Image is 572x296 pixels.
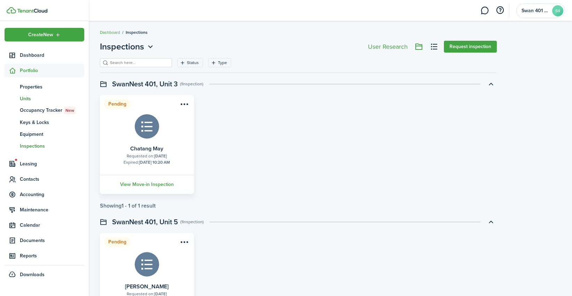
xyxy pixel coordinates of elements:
[100,95,497,209] inspection-list-swimlane-item: Toggle accordion
[20,95,84,102] span: Units
[20,221,84,229] span: Calendar
[180,219,204,225] swimlane-subtitle: (1 Inspection )
[100,203,156,209] div: Showing result
[20,206,84,213] span: Maintenance
[100,40,144,53] span: Inspections
[112,79,178,89] swimlane-title: SwanNest 401, Unit 3
[124,153,170,159] div: Requested on:
[20,237,84,244] span: Documents
[139,159,170,165] b: [DATE] 10:20 AM
[20,67,84,74] span: Portfolio
[5,104,84,116] a: Occupancy TrackerNew
[177,58,203,67] filter-tag: Open filter
[125,283,169,290] card-title: [PERSON_NAME]
[104,99,131,109] status: Pending
[552,5,563,16] avatar-text: S4
[122,202,140,210] pagination-page-total: 1 - 1 of 1
[20,252,84,259] span: Reports
[5,128,84,140] a: Equipment
[20,142,84,150] span: Inspections
[126,29,148,36] span: Inspections
[485,78,497,90] button: Toggle accordion
[20,83,84,91] span: Properties
[20,191,84,198] span: Accounting
[5,116,84,128] a: Keys & Locks
[485,216,497,228] button: Toggle accordion
[112,217,178,227] swimlane-title: SwanNest 401, Unit 5
[154,153,167,159] b: [DATE]
[179,239,190,248] button: Open menu
[5,48,84,62] a: Dashboard
[5,28,84,41] button: Open menu
[218,60,227,66] filter-tag-label: Type
[20,160,84,168] span: Leasing
[208,58,231,67] filter-tag: Open filter
[494,5,506,16] button: Open resource center
[5,81,84,93] a: Properties
[20,52,84,59] span: Dashboard
[179,101,190,110] button: Open menu
[20,271,45,278] span: Downloads
[65,107,74,114] span: New
[5,93,84,104] a: Units
[130,146,163,152] card-title: Chatang May
[104,237,131,247] status: Pending
[180,81,203,87] swimlane-subtitle: (1 Inspection )
[366,42,409,52] button: User Research
[187,60,199,66] filter-tag-label: Status
[20,176,84,183] span: Contacts
[124,159,170,165] div: Expired:
[368,44,408,50] div: User Research
[20,131,84,138] span: Equipment
[7,7,16,14] img: TenantCloud
[444,41,497,53] button: Request inspection
[100,40,155,53] button: Open menu
[99,175,195,194] a: View Move-in Inspection
[20,119,84,126] span: Keys & Locks
[5,249,84,263] a: Reports
[108,60,170,66] input: Search here...
[478,2,491,20] a: Messaging
[100,29,120,36] a: Dashboard
[28,32,53,37] span: Create New
[17,9,47,13] img: TenantCloud
[100,40,155,53] button: Inspections
[522,8,549,13] span: Swan 401 LLC
[5,140,84,152] a: Inspections
[20,107,84,114] span: Occupancy Tracker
